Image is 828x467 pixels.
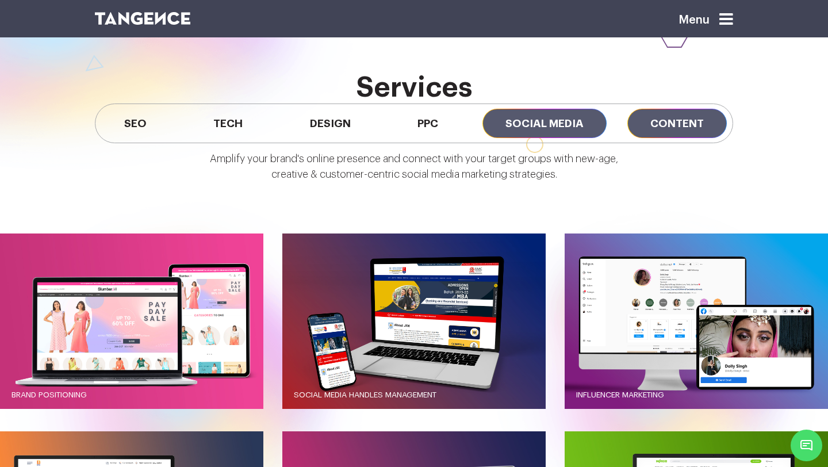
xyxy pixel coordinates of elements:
[282,380,546,411] a: Social Media Handles Management
[627,109,727,138] span: Content
[101,109,170,138] span: SEO
[394,109,461,138] span: PPC
[282,234,546,409] button: Social Media Handles Management
[565,234,828,409] button: Influencer Marketing
[565,380,828,411] a: Influencer Marketing
[576,391,664,399] span: Influencer Marketing
[11,391,87,399] span: Brand positioning
[95,12,190,25] img: logo SVG
[791,430,822,461] span: Chat Widget
[95,72,733,104] h2: services
[482,109,607,138] span: Social Media
[190,109,266,138] span: Tech
[287,109,374,138] span: Design
[294,391,436,399] span: Social Media Handles Management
